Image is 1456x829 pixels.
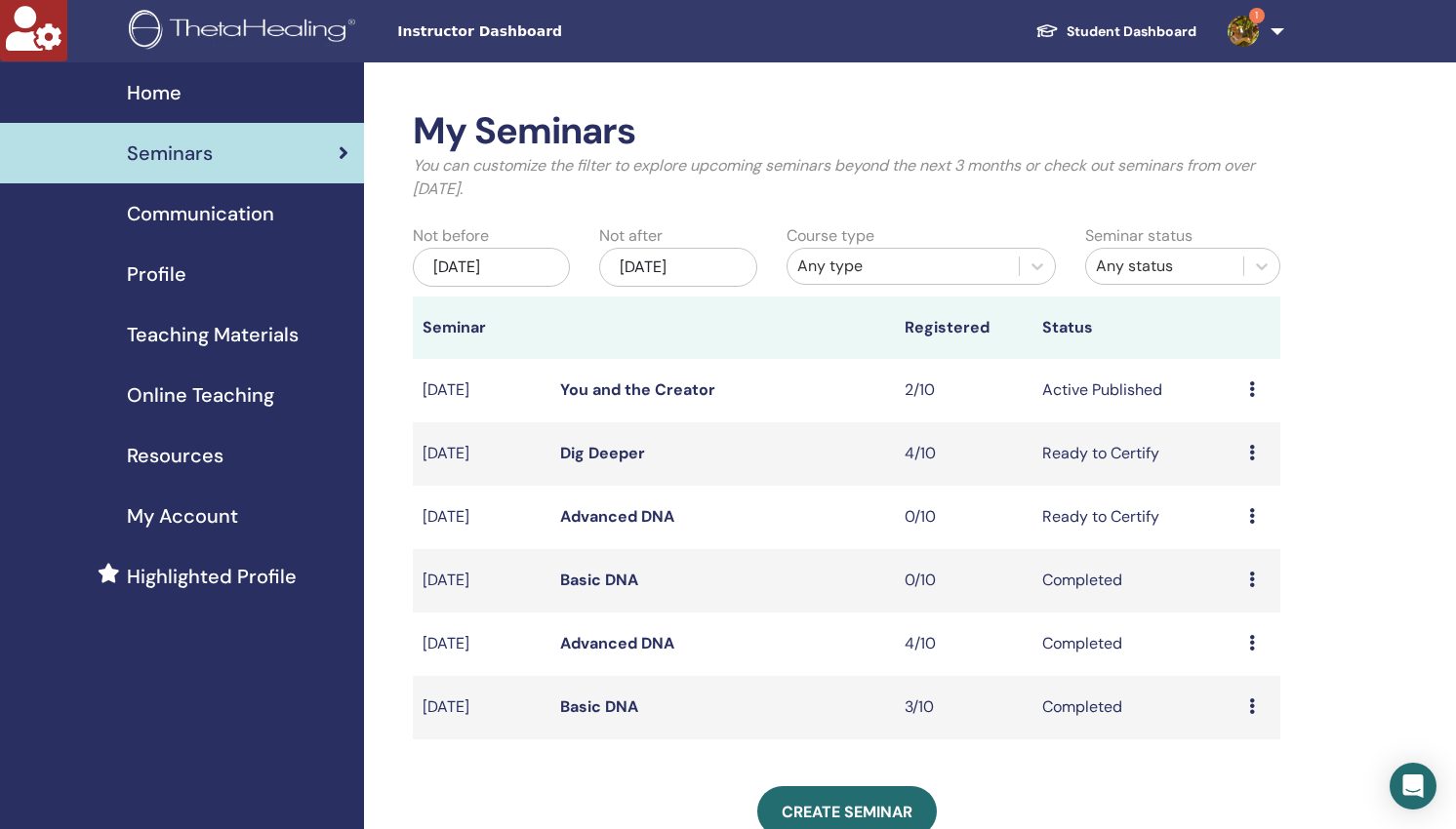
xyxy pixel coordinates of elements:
span: Communication [127,199,274,228]
div: Any status [1096,255,1234,278]
span: Online Teaching [127,380,274,410]
td: Active Published [1032,359,1239,422]
th: Status [1032,296,1239,359]
div: Any type [797,255,1009,278]
span: My Account [127,501,238,531]
a: Basic DNA [560,570,638,590]
td: 2/10 [895,359,1032,422]
td: [DATE] [413,549,550,612]
td: 4/10 [895,612,1032,676]
img: default.jpg [1228,16,1259,47]
div: Open Intercom Messenger [1390,763,1436,809]
td: Completed [1032,612,1239,676]
img: logo.png [129,10,362,54]
td: 4/10 [895,422,1032,486]
td: [DATE] [413,422,550,486]
a: Advanced DNA [560,633,674,653]
span: Seminars [127,138,213,168]
td: [DATE] [413,486,550,549]
td: [DATE] [413,676,550,739]
a: Student Dashboard [1020,14,1212,50]
td: 0/10 [895,549,1032,612]
th: Registered [895,296,1032,359]
div: [DATE] [599,248,756,287]
td: [DATE] [413,359,550,422]
label: Seminar status [1085,224,1193,248]
td: 3/10 [895,676,1032,739]
span: Highlighted Profile [127,562,297,591]
span: Create seminar [782,802,912,822]
td: Completed [1032,549,1239,612]
a: Advanced DNA [560,506,674,527]
th: Seminar [413,296,550,359]
span: Teaching Materials [127,320,299,349]
span: Resources [127,441,223,470]
a: You and the Creator [560,379,715,400]
span: Profile [127,259,186,289]
span: 1 [1249,8,1265,23]
h2: My Seminars [413,109,1280,154]
td: Ready to Certify [1032,486,1239,549]
td: [DATE] [413,612,550,676]
img: graduation-cap-white.svg [1035,22,1059,39]
a: Basic DNA [560,696,638,717]
span: Home [127,78,182,107]
p: You can customize the filter to explore upcoming seminars beyond the next 3 months or check out s... [413,154,1280,201]
div: [DATE] [413,248,570,287]
span: Instructor Dashboard [397,21,690,42]
td: Completed [1032,676,1239,739]
a: Dig Deeper [560,443,645,463]
td: 0/10 [895,486,1032,549]
label: Not after [599,224,663,248]
label: Course type [787,224,874,248]
td: Ready to Certify [1032,422,1239,486]
label: Not before [413,224,489,248]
